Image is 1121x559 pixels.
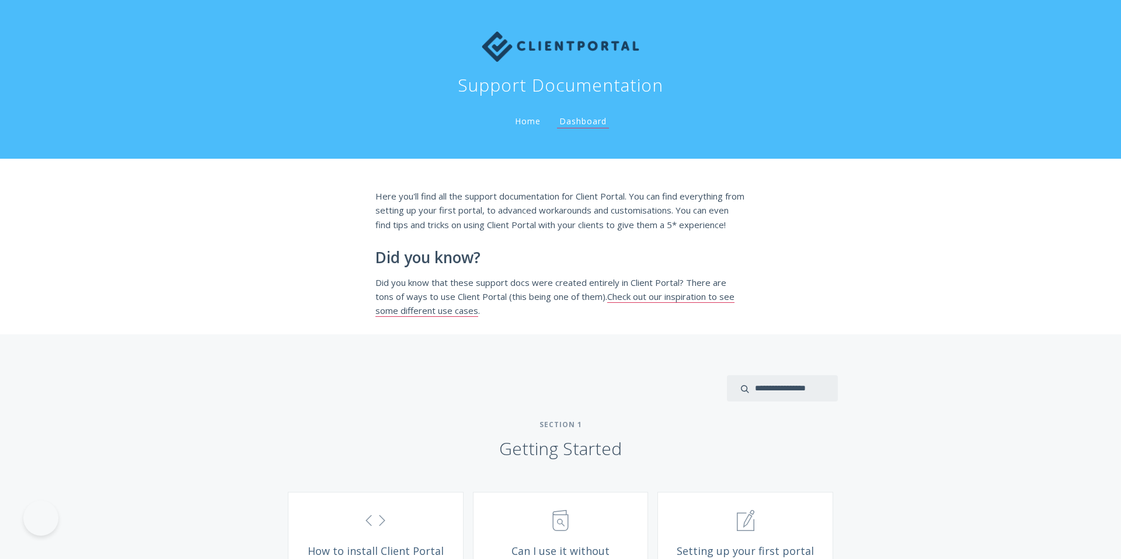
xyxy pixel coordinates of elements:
p: Here you'll find all the support documentation for Client Portal. You can find everything from se... [375,189,746,232]
span: How to install Client Portal [306,544,445,558]
input: search input [727,375,838,401]
h2: Did you know? [375,249,746,267]
span: Setting up your first portal [676,544,815,558]
iframe: Toggle Customer Support [23,501,58,536]
a: Home [513,116,543,127]
p: Did you know that these support docs were created entirely in Client Portal? There are tons of wa... [375,275,746,318]
a: Dashboard [557,116,609,128]
h1: Support Documentation [458,74,663,97]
